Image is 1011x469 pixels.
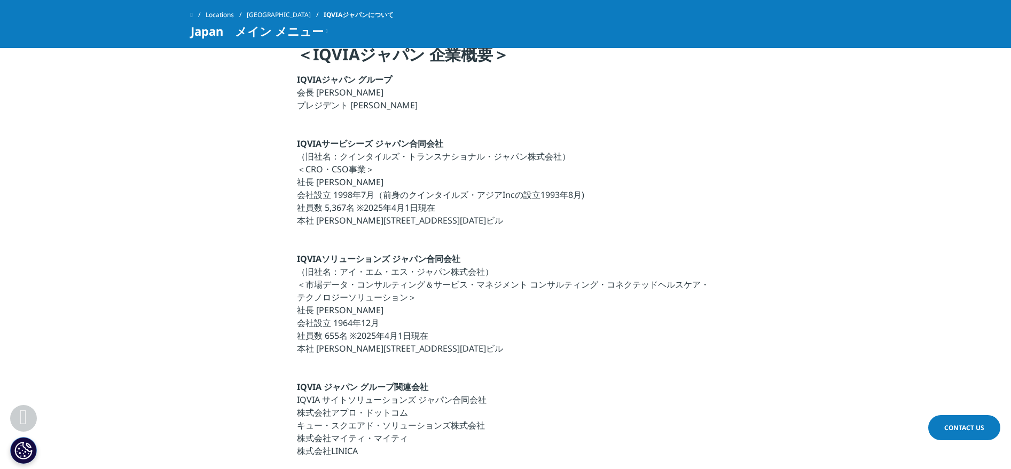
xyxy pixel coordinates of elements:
p: （旧社名：アイ・エム・エス・ジャパン株式会社） ＜市場データ・コンサルティング＆サービス・マネジメント コンサルティング・コネクテッドヘルスケア・テクノロジーソリューション＞ 社長 [PERSO... [297,252,714,361]
h4: ＜IQVIAジャパン 企業概要＞ [297,44,714,73]
p: （旧社名：クインタイルズ・トランスナショナル・ジャパン株式会社） ＜CRO・CSO事業＞ 社長 [PERSON_NAME] 会社設立 1998年7月（前身のクインタイルズ・アジアIncの設立19... [297,137,714,233]
a: [GEOGRAPHIC_DATA] [247,5,324,25]
strong: IQVIAソリューションズ ジャパン合同会社 [297,253,460,265]
a: Contact Us [928,415,1000,440]
button: Cookie 設定 [10,437,37,464]
p: 会長 [PERSON_NAME] プレジデント [PERSON_NAME] [297,73,714,118]
span: Contact Us [944,423,984,432]
a: Locations [206,5,247,25]
span: Japan メイン メニュー [191,25,324,37]
p: IQVIA サイトソリューションズ ジャパン合同会社 株式会社アプロ・ドットコム キュー・スクエアド・ソリューションズ株式会社 株式会社マイティ・マイティ 株式会社LINICA [297,380,714,464]
strong: IQVIAジャパン グループ [297,74,392,85]
strong: IQVIA ジャパン グループ関連会社 [297,381,428,393]
span: IQVIAジャパンについて [324,5,394,25]
strong: IQVIAサービシーズ ジャパン合同会社 [297,138,443,149]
